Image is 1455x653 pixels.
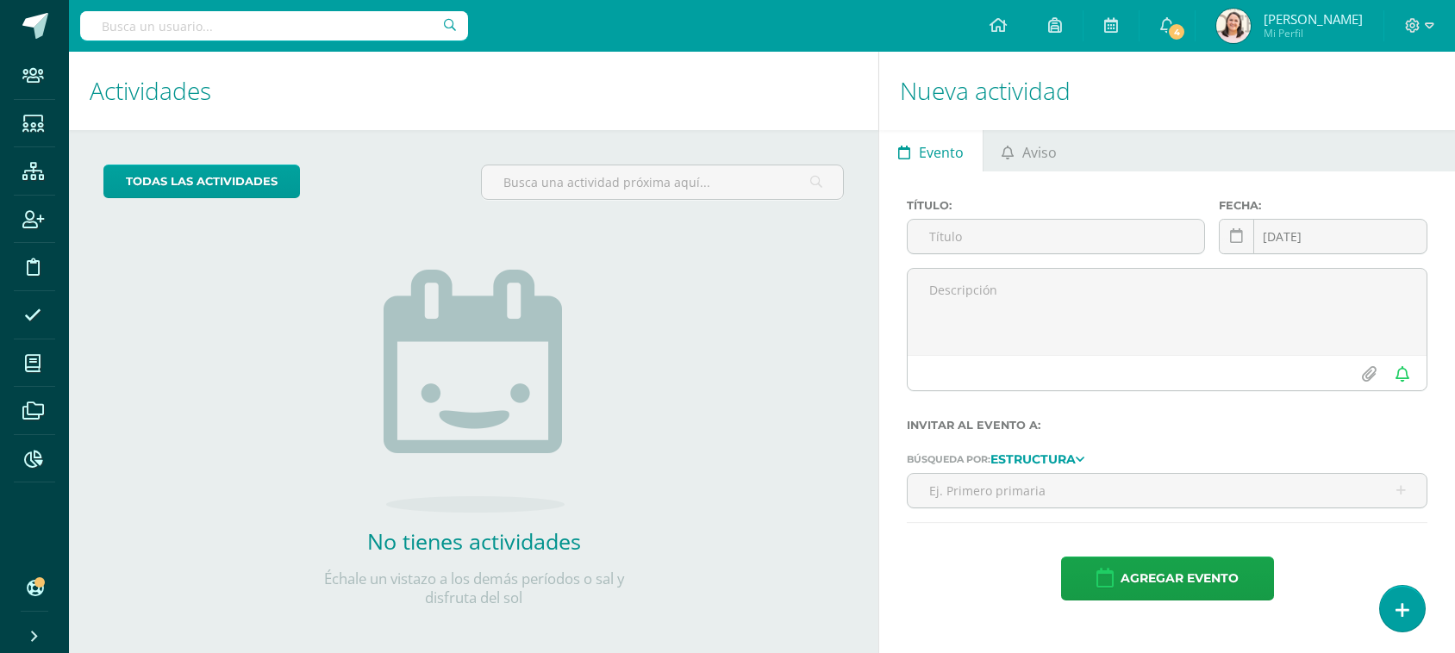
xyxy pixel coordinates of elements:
[384,270,565,513] img: no_activities.png
[1264,26,1363,40] span: Mi Perfil
[1264,10,1363,28] span: [PERSON_NAME]
[482,165,844,199] input: Busca una actividad próxima aquí...
[907,453,990,465] span: Búsqueda por:
[80,11,468,40] input: Busca un usuario...
[1219,199,1427,212] label: Fecha:
[984,130,1076,171] a: Aviso
[879,130,982,171] a: Evento
[90,52,858,130] h1: Actividades
[990,452,1084,464] a: Estructura
[1121,557,1239,600] span: Agregar evento
[1167,22,1186,41] span: 4
[908,220,1203,253] input: Título
[302,569,646,607] p: Échale un vistazo a los demás períodos o sal y disfruta del sol
[1220,220,1427,253] input: Fecha de entrega
[1216,9,1251,43] img: 89ad1f60e869b90960500a0324460f0a.png
[907,199,1204,212] label: Título:
[103,165,300,198] a: todas las Actividades
[302,526,646,556] h2: No tienes actividades
[919,132,964,173] span: Evento
[1061,557,1274,600] button: Agregar evento
[907,419,1427,432] label: Invitar al evento a:
[908,474,1427,507] input: Ej. Primero primaria
[990,451,1076,467] strong: Estructura
[1022,132,1057,173] span: Aviso
[900,52,1434,130] h1: Nueva actividad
